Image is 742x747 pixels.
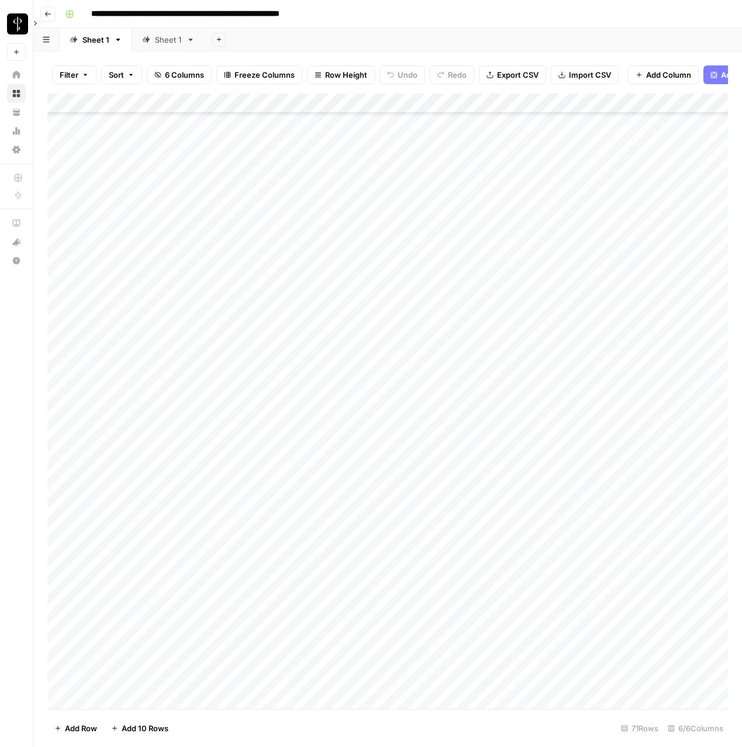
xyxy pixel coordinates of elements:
[8,233,25,251] div: What's new?
[101,65,142,84] button: Sort
[616,719,663,738] div: 71 Rows
[7,65,26,84] a: Home
[7,9,26,39] button: Workspace: LP Production Workloads
[7,214,26,233] a: AirOps Academy
[379,65,425,84] button: Undo
[109,69,124,81] span: Sort
[7,251,26,270] button: Help + Support
[60,28,132,51] a: Sheet 1
[628,65,699,84] button: Add Column
[479,65,546,84] button: Export CSV
[398,69,417,81] span: Undo
[7,103,26,122] a: Your Data
[65,722,97,734] span: Add Row
[47,719,104,738] button: Add Row
[155,34,182,46] div: Sheet 1
[325,69,367,81] span: Row Height
[7,13,28,34] img: LP Production Workloads Logo
[147,65,212,84] button: 6 Columns
[7,84,26,103] a: Browse
[165,69,204,81] span: 6 Columns
[7,122,26,140] a: Usage
[60,69,78,81] span: Filter
[551,65,619,84] button: Import CSV
[7,233,26,251] button: What's new?
[663,719,728,738] div: 6/6 Columns
[646,69,691,81] span: Add Column
[448,69,467,81] span: Redo
[132,28,205,51] a: Sheet 1
[234,69,295,81] span: Freeze Columns
[52,65,96,84] button: Filter
[430,65,474,84] button: Redo
[307,65,375,84] button: Row Height
[569,69,611,81] span: Import CSV
[216,65,302,84] button: Freeze Columns
[497,69,539,81] span: Export CSV
[104,719,175,738] button: Add 10 Rows
[82,34,109,46] div: Sheet 1
[122,722,168,734] span: Add 10 Rows
[7,140,26,159] a: Settings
